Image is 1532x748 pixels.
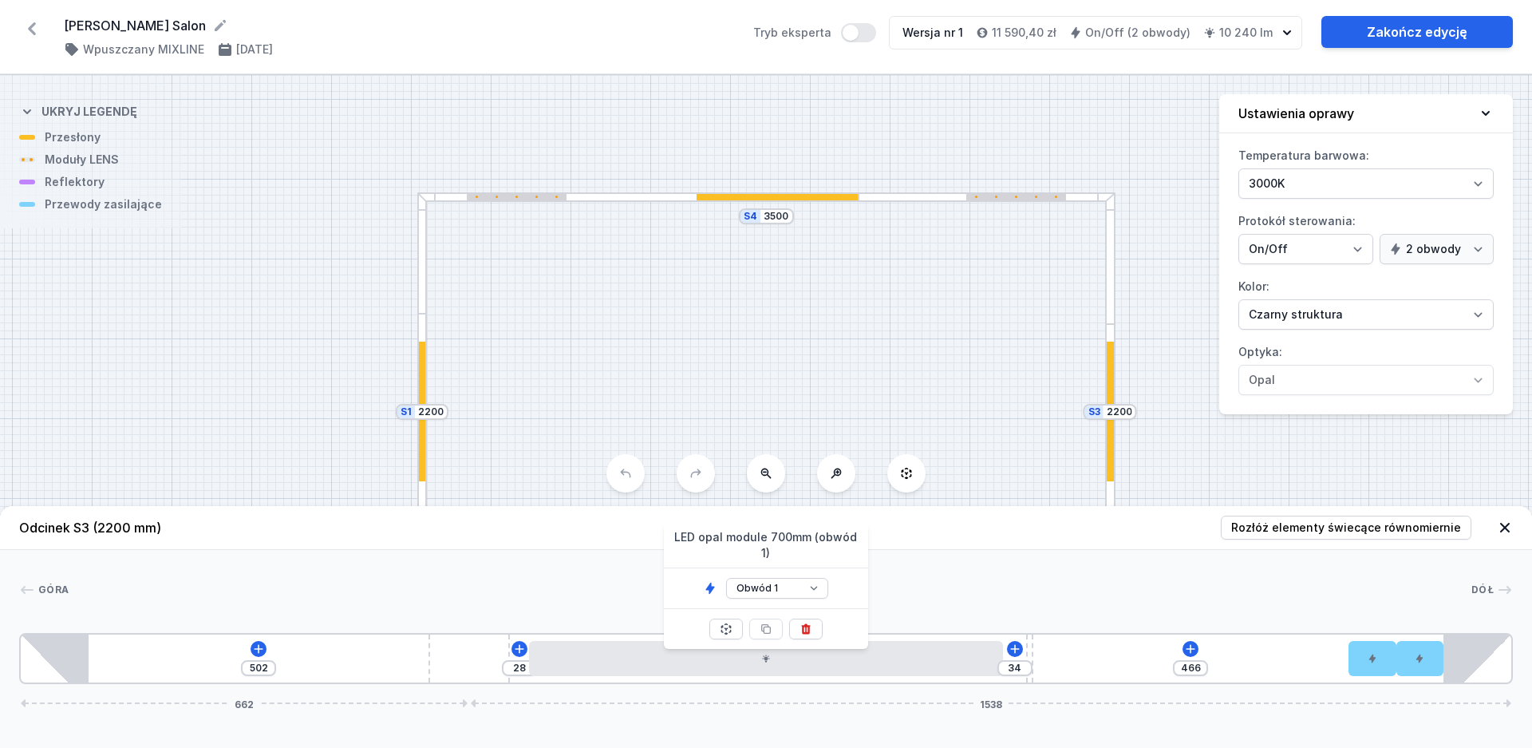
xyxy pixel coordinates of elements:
h4: Ukryj legendę [41,104,137,120]
button: Ukryj legendę [19,91,137,129]
h4: [DATE] [236,42,273,57]
h4: 11 590,40 zł [992,25,1056,41]
label: Protokół sterowania: [1238,208,1494,264]
span: Góra [38,584,69,596]
span: 662 [228,699,260,708]
a: Zakończ edycję [1321,16,1513,48]
h4: Wpuszczany MIXLINE [83,42,204,57]
label: Temperatura barwowa: [1238,143,1494,199]
button: Tryb eksperta [841,23,876,42]
input: Wymiar [mm] [1178,662,1203,675]
button: Dodaj element [511,641,527,657]
div: Wersja nr 1 [902,25,963,41]
h4: On/Off (2 obwody) [1085,25,1190,41]
button: Rozłóż elementy świecące równomiernie [1221,516,1471,540]
h4: Odcinek S3 [19,518,161,537]
h4: 10 240 lm [1219,25,1273,41]
button: Dodaj element [251,641,267,657]
div: Hole for power supply cable [1396,641,1443,676]
select: Obwód [726,578,828,599]
div: LED opal module 700mm [529,641,1003,676]
input: Wymiar [mm] [1002,662,1028,675]
div: Hole for power supply cable [1348,641,1396,676]
select: Kolor: [1238,299,1494,330]
h4: Ustawienia oprawy [1238,104,1354,123]
button: Dodaj element [1183,641,1198,657]
span: LED opal module 700mm (obwód 1) [664,523,868,568]
form: [PERSON_NAME] Salon [64,16,734,35]
button: Ustawienia oprawy [1219,94,1513,133]
select: Protokół sterowania: [1238,234,1373,264]
label: Optyka: [1238,339,1494,395]
button: Edytuj nazwę projektu [212,18,228,34]
span: (2200 mm) [93,520,161,536]
span: 1538 [973,699,1009,708]
label: Tryb eksperta [753,23,876,42]
input: Wymiar [mm] [764,210,789,223]
button: Dodaj element [1007,641,1023,657]
button: Wyśrodkuj [709,619,743,639]
input: Wymiar [mm] [246,662,271,675]
span: Rozłóż elementy świecące równomiernie [1231,520,1461,536]
select: Temperatura barwowa: [1238,168,1494,199]
span: Dół [1471,584,1494,596]
button: Wersja nr 111 590,40 złOn/Off (2 obwody)10 240 lm [889,16,1302,49]
select: Protokół sterowania: [1380,234,1494,264]
label: Kolor: [1238,274,1494,330]
input: Wymiar [mm] [1107,406,1132,418]
button: Duplikuj [749,619,783,639]
input: Wymiar [mm] [418,406,444,418]
select: Optyka: [1238,365,1494,395]
button: Usuń element [789,619,823,639]
input: Wymiar [mm] [507,662,532,675]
